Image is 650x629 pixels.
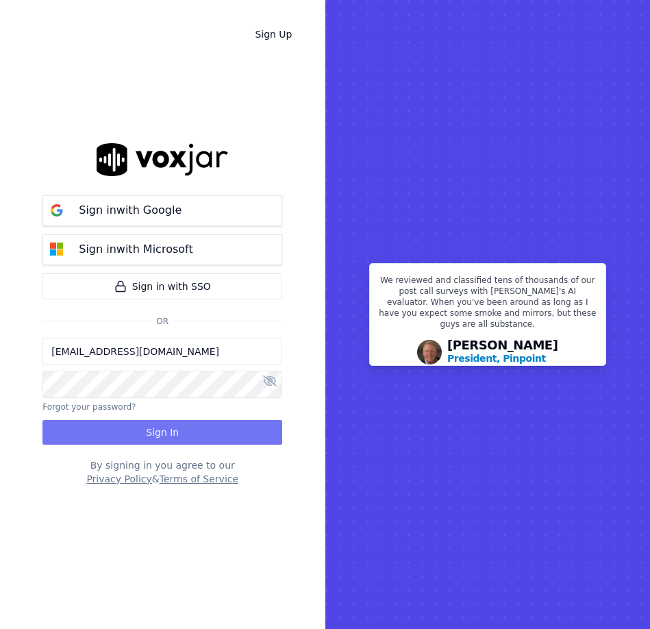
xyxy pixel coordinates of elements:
button: Terms of Service [160,472,238,486]
img: logo [97,143,228,175]
a: Sign Up [244,22,303,47]
p: Sign in with Google [79,202,182,219]
span: Or [151,316,174,327]
input: Email [42,338,282,365]
a: Sign in with SSO [42,273,282,299]
button: Sign inwith Microsoft [42,234,282,265]
p: We reviewed and classified tens of thousands of our post call surveys with [PERSON_NAME]'s AI eva... [378,275,598,335]
button: Sign In [42,420,282,445]
button: Forgot your password? [42,402,136,412]
img: microsoft Sign in button [43,236,71,263]
p: President, Pinpoint [447,351,546,365]
div: By signing in you agree to our & [42,458,282,486]
button: Privacy Policy [86,472,151,486]
div: [PERSON_NAME] [447,339,558,365]
img: google Sign in button [43,197,71,224]
img: Avatar [417,340,442,365]
button: Sign inwith Google [42,195,282,226]
p: Sign in with Microsoft [79,241,192,258]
